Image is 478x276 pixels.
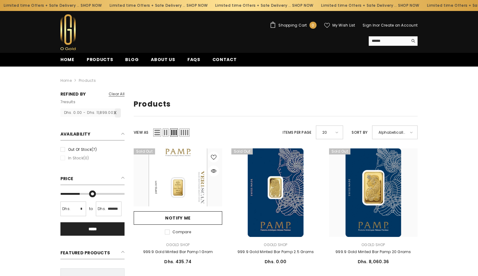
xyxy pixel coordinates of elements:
a: Products [81,56,119,67]
a: Create an Account [381,23,418,28]
span: Dhs. 0.00 [265,259,287,265]
span: Dhs. [62,205,71,212]
a: FAQs [181,56,206,67]
a: 999.9 Gold Minted Bar Pamp 2.5 Grams [231,148,320,237]
span: Grid 3 [170,129,178,136]
a: Ogold Shop [264,242,287,247]
a: Clear all [109,91,125,97]
a: SHOP NOW [80,2,101,9]
span: Dhs. 435.74 [164,259,191,265]
a: Sign In [363,23,376,28]
span: 7 [60,99,63,104]
label: Sort by [352,129,368,136]
a: Notify me [134,211,222,225]
span: About us [151,56,175,63]
label: Items per page [283,129,311,136]
span: (7) [92,147,97,152]
span: Availability [60,131,90,137]
span: Sold out [231,148,253,154]
div: 20 [316,125,343,139]
a: Ogold Shop [361,242,385,247]
label: View as [134,129,149,136]
div: Limited time Offers + Safe Delivery .. [105,1,211,10]
span: Home [60,56,74,63]
span: 20 [322,128,331,137]
span: Grid 4 [179,129,190,136]
span: to [87,205,95,212]
label: Out of stock [60,146,125,153]
a: Home [60,77,72,84]
div: Alphabetically, A-Z [372,125,418,139]
span: or [376,23,380,28]
a: 999.9 Gold Minted Bar Pamp 1 Gram [134,249,222,255]
span: List [153,129,161,136]
a: 999.9 Gold Minted Bar Pamp 2.5 Grams [231,249,320,255]
a: Ogold Shop [166,242,190,247]
span: Clear all [109,91,125,96]
a: Blog [119,56,145,67]
span: Contact [212,56,237,63]
a: Products [79,78,96,83]
button: Search [408,36,418,45]
summary: Search [369,36,418,46]
span: FAQs [187,56,200,63]
a: Contact [206,56,243,67]
span: Alphabetically, A-Z [378,128,406,137]
div: Limited time Offers + Safe Delivery .. [211,1,317,10]
span: Refined By [60,91,86,97]
div: Limited time Offers + Safe Delivery .. [316,1,422,10]
a: About us [145,56,181,67]
a: My Wish List [324,23,355,28]
img: Ogold Shop [60,14,76,50]
span: Price [60,176,73,182]
a: Shopping Cart [270,22,316,29]
a: SHOP NOW [397,2,418,9]
span: Sold out [329,148,350,154]
span: 0 [312,22,314,29]
h1: Products [134,100,418,109]
span: Dhs. [98,205,106,212]
button: Quick View [208,165,219,176]
span: Products [87,56,113,63]
span: Blog [125,56,139,63]
a: Home [54,56,81,67]
a: Dhs. 0.00-Dhs. 11,899.00 [60,108,121,117]
span: results [60,99,75,104]
nav: breadcrumbs [60,67,418,86]
span: Dhs. 8,060.36 [358,259,389,265]
span: Compare [172,229,191,234]
span: My Wish List [332,24,355,27]
a: SHOP NOW [291,2,313,9]
span: Grid 2 [163,129,168,136]
a: 999.9 Gold Minted Bar Pamp 20 Grams [329,249,418,255]
span: Shopping Cart [278,24,307,27]
a: SHOP NOW [185,2,207,9]
span: Sold out [134,148,155,154]
a: 999.9 Gold Minted Bar Pamp 20 Grams [329,148,418,237]
a: 999.9 Gold Minted Bar Pamp 1 Gram [134,148,222,237]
